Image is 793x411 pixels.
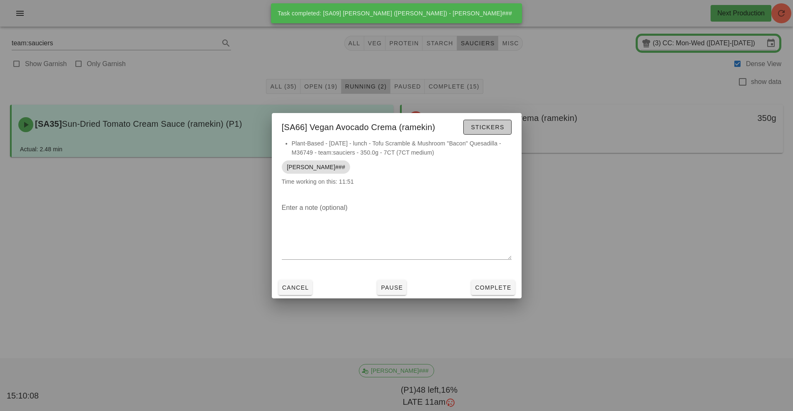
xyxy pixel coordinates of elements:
button: Complete [471,280,515,295]
button: Cancel [278,280,313,295]
span: Pause [380,284,403,291]
div: Time working on this: 11:51 [272,139,522,194]
span: [PERSON_NAME]### [287,160,345,174]
div: [SA66] Vegan Avocado Crema (ramekin) [272,113,522,139]
span: Stickers [470,124,504,130]
button: Pause [377,280,406,295]
span: Complete [475,284,511,291]
li: Plant-Based - [DATE] - lunch - Tofu Scramble & Mushroom "Bacon" Quesadilla - M36749 - team:saucie... [292,139,512,157]
button: Stickers [463,120,511,135]
span: Cancel [282,284,309,291]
